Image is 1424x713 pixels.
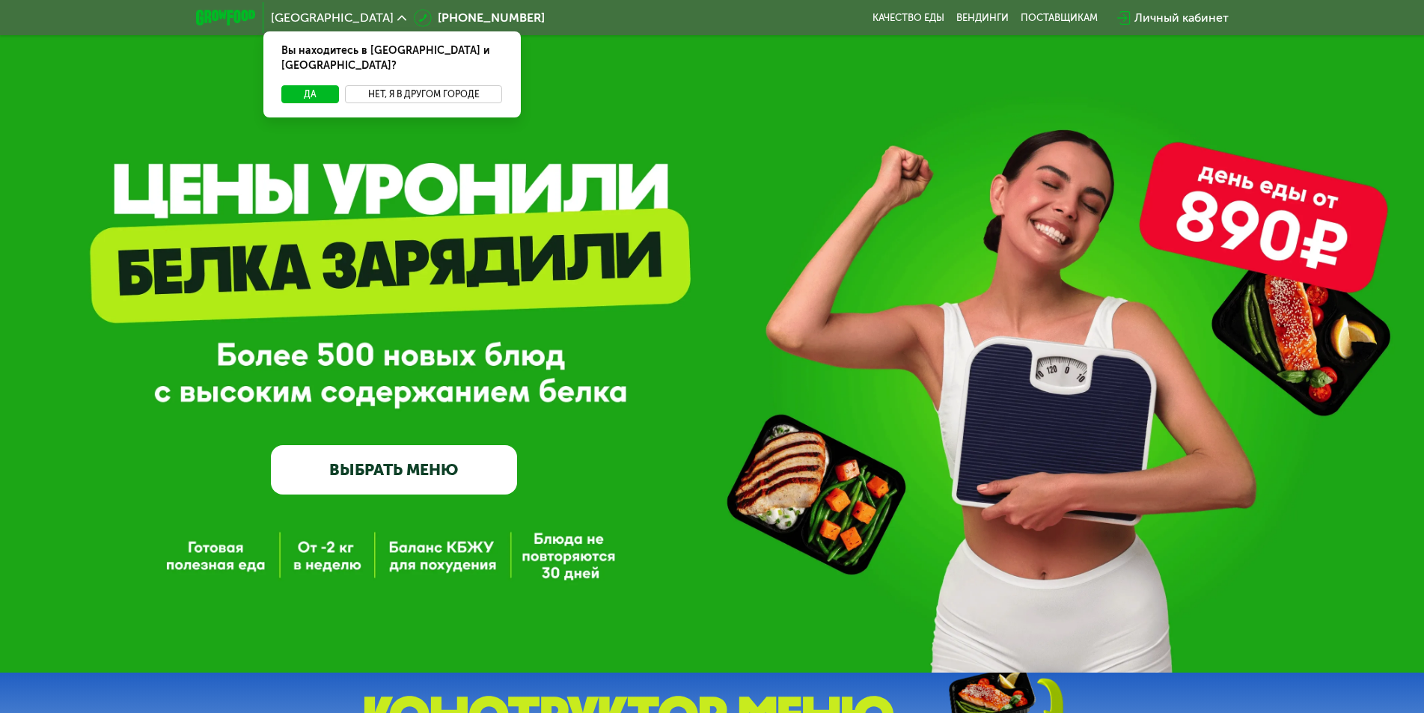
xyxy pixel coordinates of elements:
[1021,12,1098,24] div: поставщикам
[271,445,517,495] a: ВЫБРАТЬ МЕНЮ
[263,31,521,85] div: Вы находитесь в [GEOGRAPHIC_DATA] и [GEOGRAPHIC_DATA]?
[873,12,944,24] a: Качество еды
[956,12,1009,24] a: Вендинги
[1134,9,1229,27] div: Личный кабинет
[281,85,339,103] button: Да
[271,12,394,24] span: [GEOGRAPHIC_DATA]
[414,9,545,27] a: [PHONE_NUMBER]
[345,85,503,103] button: Нет, я в другом городе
